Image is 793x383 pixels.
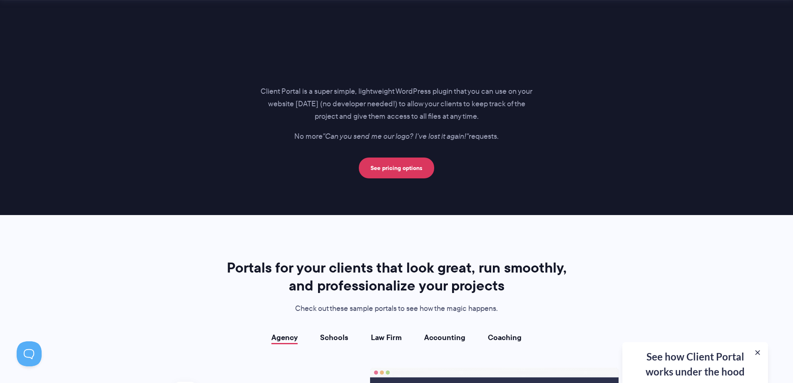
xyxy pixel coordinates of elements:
a: Law Firm [371,333,402,342]
p: Check out these sample portals to see how the magic happens. [223,303,570,315]
a: Schools [320,333,348,342]
a: See pricing options [359,158,434,178]
iframe: Toggle Customer Support [17,341,42,366]
p: Client Portal is a super simple, lightweight WordPress plugin that you can use on your website [D... [261,85,533,123]
a: Agency [271,333,298,342]
i: "Can you send me our logo? I've lost it again!" [323,131,469,142]
h2: Portals for your clients that look great, run smoothly, and professionalize your projects [223,259,570,295]
a: Coaching [488,333,522,342]
a: Accounting [424,333,465,342]
p: No more requests. [261,130,533,143]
